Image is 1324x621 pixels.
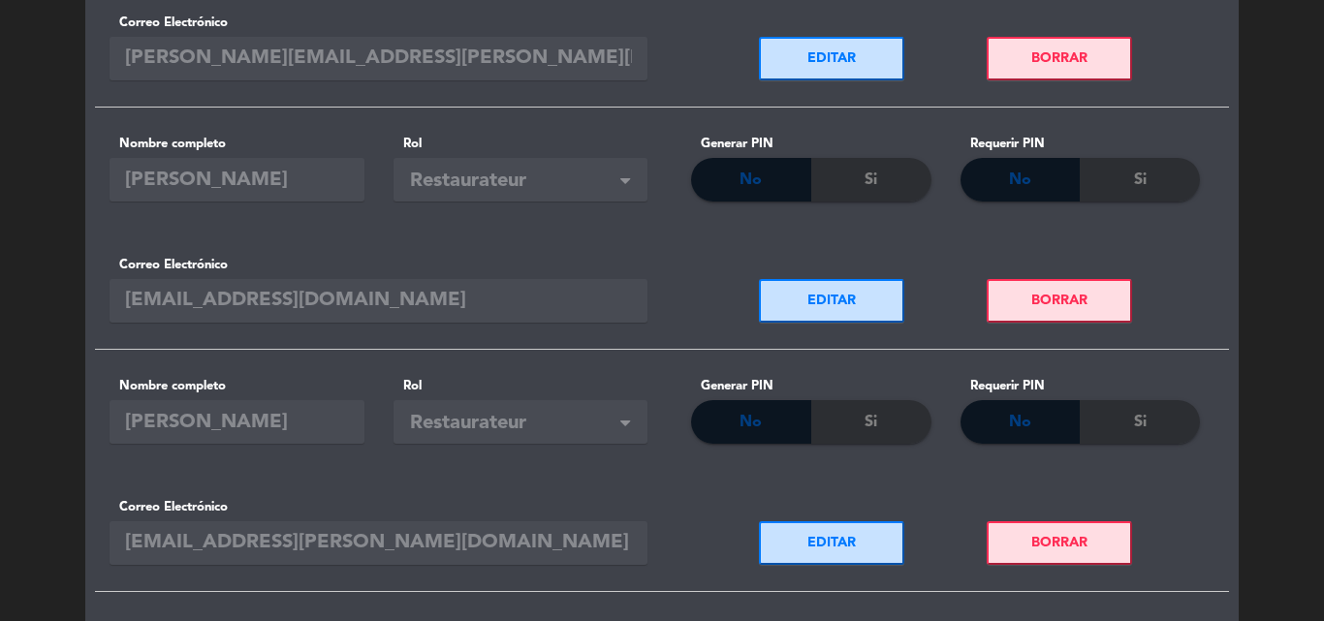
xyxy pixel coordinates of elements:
[110,521,647,565] input: Correo Electrónico
[410,408,639,440] span: Restaurateur
[865,168,877,193] span: Si
[1009,168,1031,193] span: No
[740,168,762,193] span: No
[961,376,1201,396] div: Requerir PIN
[865,410,877,435] span: Si
[1009,410,1031,435] span: No
[110,255,647,275] label: Correo Electrónico
[394,376,648,396] label: Rol
[1134,168,1147,193] span: Si
[987,37,1132,80] button: BORRAR
[961,134,1201,154] div: Requerir PIN
[110,134,364,154] label: Nombre completo
[110,37,647,80] input: Correo Electrónico
[110,400,364,444] input: Nombre completo
[691,134,931,154] div: Generar PIN
[759,279,904,323] button: EDITAR
[110,497,647,517] label: Correo Electrónico
[110,13,647,33] label: Correo Electrónico
[691,376,931,396] div: Generar PIN
[759,37,904,80] button: EDITAR
[110,376,364,396] label: Nombre completo
[759,521,904,565] button: EDITAR
[987,279,1132,323] button: BORRAR
[110,279,647,323] input: Correo Electrónico
[1134,410,1147,435] span: Si
[394,134,648,154] label: Rol
[410,166,639,198] span: Restaurateur
[110,158,364,202] input: Nombre completo
[740,410,762,435] span: No
[987,521,1132,565] button: BORRAR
